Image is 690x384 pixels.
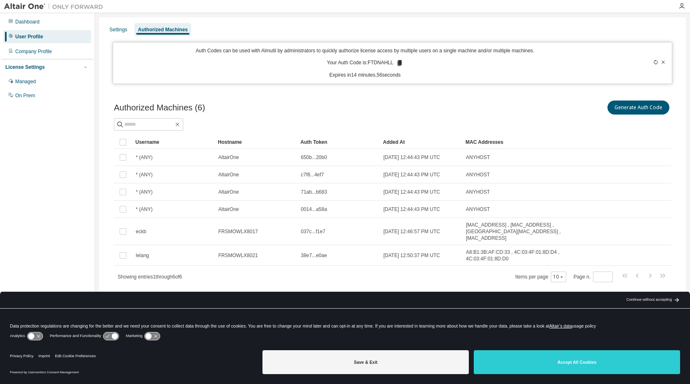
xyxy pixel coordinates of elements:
[466,154,490,161] span: ANYHOST
[218,252,258,259] span: FRSMOWLX8021
[135,136,211,149] div: Username
[383,136,459,149] div: Added At
[15,92,35,99] div: On Prem
[574,272,613,282] span: Page n.
[218,228,258,235] span: FRSMOWLX8017
[301,189,327,195] span: 71ab...b683
[118,274,182,280] span: Showing entries 1 through 6 of 6
[218,136,294,149] div: Hostname
[136,206,153,213] span: * (ANY)
[466,189,490,195] span: ANYHOST
[218,171,239,178] span: AltairOne
[383,171,440,178] span: [DATE] 12:44:43 PM UTC
[383,154,440,161] span: [DATE] 12:44:43 PM UTC
[301,171,324,178] span: c7f8...4ef7
[136,154,153,161] span: * (ANY)
[118,47,612,54] p: Auth Codes can be used with Almutil by administrators to quickly authorize license access by mult...
[15,33,43,40] div: User Profile
[15,19,40,25] div: Dashboard
[466,206,490,213] span: ANYHOST
[15,78,36,85] div: Managed
[607,101,669,115] button: Generate Auth Code
[114,103,205,112] span: Authorized Machines (6)
[136,189,153,195] span: * (ANY)
[466,136,584,149] div: MAC Addresses
[136,171,153,178] span: * (ANY)
[218,154,239,161] span: AltairOne
[5,64,45,70] div: License Settings
[383,252,440,259] span: [DATE] 12:50:37 PM UTC
[218,206,239,213] span: AltairOne
[553,274,564,280] button: 10
[327,59,403,67] p: Your Auth Code is: FTDNAHLL
[300,136,376,149] div: Auth Token
[466,249,584,262] span: A8:B1:3B:AF:CD:33 , 4C:03:4F:01:8D:D4 , 4C:03:4F:01:8D:D0
[301,154,327,161] span: 650b...20b0
[383,228,440,235] span: [DATE] 12:46:57 PM UTC
[383,206,440,213] span: [DATE] 12:44:43 PM UTC
[138,26,188,33] div: Authorized Machines
[301,252,327,259] span: 38e7...e0ae
[466,222,584,241] span: [MAC_ADDRESS] , [MAC_ADDRESS] , [GEOGRAPHIC_DATA][MAC_ADDRESS] , [MAC_ADDRESS]
[301,228,325,235] span: 037c...f1e7
[383,189,440,195] span: [DATE] 12:44:43 PM UTC
[118,72,612,79] p: Expires in 14 minutes, 56 seconds
[15,48,52,55] div: Company Profile
[136,252,149,259] span: lelang
[218,189,239,195] span: AltairOne
[515,272,566,282] span: Items per page
[301,206,327,213] span: 0014...a58a
[4,2,107,11] img: Altair One
[109,26,127,33] div: Settings
[136,228,146,235] span: eckb
[466,171,490,178] span: ANYHOST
